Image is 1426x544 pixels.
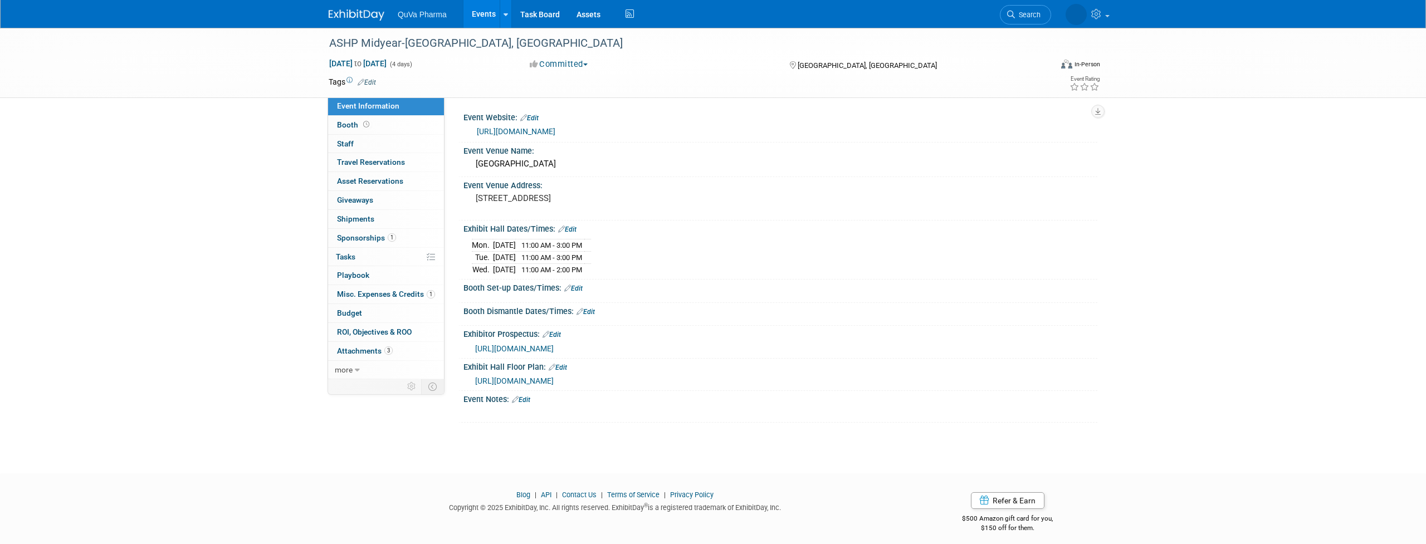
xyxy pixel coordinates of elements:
[463,359,1097,373] div: Exhibit Hall Floor Plan:
[328,248,444,266] a: Tasks
[512,396,530,404] a: Edit
[549,364,567,371] a: Edit
[493,263,516,275] td: [DATE]
[472,155,1089,173] div: [GEOGRAPHIC_DATA]
[337,158,405,166] span: Travel Reservations
[422,379,445,394] td: Toggle Event Tabs
[384,346,393,355] span: 3
[475,344,554,353] a: [URL][DOMAIN_NAME]
[1000,5,1051,24] a: Search
[388,233,396,242] span: 1
[361,120,372,129] span: Booth not reserved yet
[328,304,444,322] a: Budget
[1069,76,1100,82] div: Event Rating
[463,326,1097,340] div: Exhibitor Prospectus:
[337,177,403,185] span: Asset Reservations
[543,331,561,339] a: Edit
[1061,60,1072,68] img: Format-Inperson.png
[329,58,387,68] span: [DATE] [DATE]
[463,280,1097,294] div: Booth Set-up Dates/Times:
[358,79,376,86] a: Edit
[493,252,516,264] td: [DATE]
[463,391,1097,405] div: Event Notes:
[328,116,444,134] a: Booth
[337,346,393,355] span: Attachments
[328,266,444,285] a: Playbook
[553,491,560,499] span: |
[328,342,444,360] a: Attachments3
[328,361,444,379] a: more
[558,226,577,233] a: Edit
[644,502,648,508] sup: ®
[328,191,444,209] a: Giveaways
[521,241,582,249] span: 11:00 AM - 3:00 PM
[607,491,660,499] a: Terms of Service
[918,523,1098,533] div: $150 off for them.
[798,61,937,70] span: [GEOGRAPHIC_DATA], [GEOGRAPHIC_DATA]
[476,193,715,203] pre: [STREET_ADDRESS]
[337,195,373,204] span: Giveaways
[521,253,582,262] span: 11:00 AM - 3:00 PM
[328,153,444,171] a: Travel Reservations
[472,263,493,275] td: Wed.
[493,239,516,252] td: [DATE]
[398,10,447,19] span: QuVa Pharma
[336,252,355,261] span: Tasks
[328,323,444,341] a: ROI, Objectives & ROO
[521,266,582,274] span: 11:00 AM - 2:00 PM
[526,58,592,70] button: Committed
[328,172,444,190] a: Asset Reservations
[520,114,539,122] a: Edit
[329,500,901,513] div: Copyright © 2025 ExhibitDay, Inc. All rights reserved. ExhibitDay is a registered trademark of Ex...
[670,491,714,499] a: Privacy Policy
[577,308,595,316] a: Edit
[463,303,1097,317] div: Booth Dismantle Dates/Times:
[475,376,554,385] a: [URL][DOMAIN_NAME]
[598,491,605,499] span: |
[564,285,583,292] a: Edit
[1066,4,1087,25] img: Forrest McCaleb
[337,271,369,280] span: Playbook
[337,120,372,129] span: Booth
[463,109,1097,124] div: Event Website:
[329,76,376,87] td: Tags
[337,290,435,298] span: Misc. Expenses & Credits
[328,97,444,115] a: Event Information
[472,252,493,264] td: Tue.
[353,59,363,68] span: to
[562,491,597,499] a: Contact Us
[985,58,1100,75] div: Event Format
[427,290,435,298] span: 1
[337,139,354,148] span: Staff
[337,101,399,110] span: Event Information
[971,492,1044,509] a: Refer & Earn
[472,239,493,252] td: Mon.
[329,9,384,21] img: ExhibitDay
[463,220,1097,235] div: Exhibit Hall Dates/Times:
[335,365,353,374] span: more
[328,229,444,247] a: Sponsorships1
[328,285,444,303] a: Misc. Expenses & Credits1
[532,491,539,499] span: |
[463,177,1097,191] div: Event Venue Address:
[328,210,444,228] a: Shipments
[661,491,668,499] span: |
[918,507,1098,532] div: $500 Amazon gift card for you,
[337,233,396,242] span: Sponsorships
[325,33,1034,53] div: ASHP Midyear-[GEOGRAPHIC_DATA], [GEOGRAPHIC_DATA]
[516,491,530,499] a: Blog
[1074,60,1100,68] div: In-Person
[337,214,374,223] span: Shipments
[477,127,555,136] a: [URL][DOMAIN_NAME]
[328,135,444,153] a: Staff
[337,327,412,336] span: ROI, Objectives & ROO
[389,61,412,68] span: (4 days)
[463,143,1097,156] div: Event Venue Name:
[541,491,551,499] a: API
[402,379,422,394] td: Personalize Event Tab Strip
[337,308,362,317] span: Budget
[1015,11,1041,19] span: Search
